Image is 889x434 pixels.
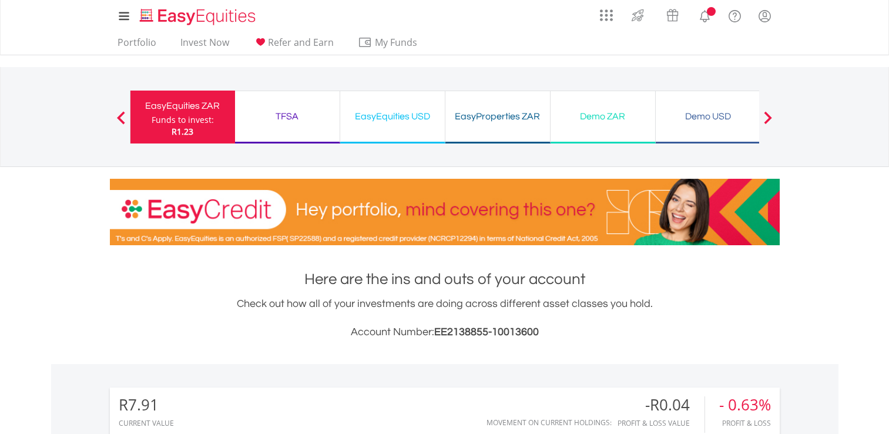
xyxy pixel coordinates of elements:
[119,419,174,427] div: CURRENT VALUE
[720,3,750,26] a: FAQ's and Support
[109,117,133,129] button: Previous
[618,396,705,413] div: -R0.04
[347,108,438,125] div: EasyEquities USD
[750,3,780,29] a: My Profile
[600,9,613,22] img: grid-menu-icon.svg
[655,3,690,25] a: Vouchers
[268,36,334,49] span: Refer and Earn
[719,419,771,427] div: Profit & Loss
[663,6,682,25] img: vouchers-v2.svg
[119,396,174,413] div: R7.91
[249,36,338,55] a: Refer and Earn
[135,3,260,26] a: Home page
[452,108,543,125] div: EasyProperties ZAR
[558,108,648,125] div: Demo ZAR
[137,7,260,26] img: EasyEquities_Logo.png
[113,36,161,55] a: Portfolio
[172,126,193,137] span: R1.23
[110,324,780,340] h3: Account Number:
[110,269,780,290] h1: Here are the ins and outs of your account
[592,3,620,22] a: AppsGrid
[628,6,648,25] img: thrive-v2.svg
[176,36,234,55] a: Invest Now
[242,108,333,125] div: TFSA
[358,35,435,50] span: My Funds
[434,326,539,338] span: EE2138855-10013600
[618,419,705,427] div: Profit & Loss Value
[110,179,780,245] img: EasyCredit Promotion Banner
[719,396,771,413] div: - 0.63%
[690,3,720,26] a: Notifications
[152,114,214,126] div: Funds to invest:
[487,419,612,426] div: Movement on Current Holdings:
[663,108,753,125] div: Demo USD
[137,98,228,114] div: EasyEquities ZAR
[110,296,780,340] div: Check out how all of your investments are doing across different asset classes you hold.
[756,117,780,129] button: Next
